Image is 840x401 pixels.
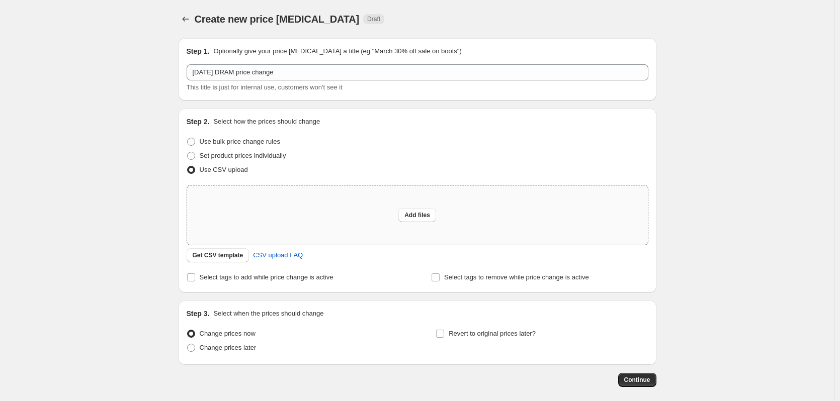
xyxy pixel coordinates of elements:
[449,330,536,337] span: Revert to original prices later?
[200,330,256,337] span: Change prices now
[200,152,286,159] span: Set product prices individually
[200,273,333,281] span: Select tags to add while price change is active
[187,46,210,56] h2: Step 1.
[179,12,193,26] button: Price change jobs
[195,14,360,25] span: Create new price [MEDICAL_DATA]
[247,247,309,263] a: CSV upload FAQ
[187,64,648,80] input: 30% off holiday sale
[200,138,280,145] span: Use bulk price change rules
[404,211,430,219] span: Add files
[187,83,343,91] span: This title is just for internal use, customers won't see it
[213,309,323,319] p: Select when the prices should change
[444,273,589,281] span: Select tags to remove while price change is active
[253,250,303,260] span: CSV upload FAQ
[213,46,461,56] p: Optionally give your price [MEDICAL_DATA] a title (eg "March 30% off sale on boots")
[367,15,380,23] span: Draft
[618,373,656,387] button: Continue
[187,248,249,262] button: Get CSV template
[624,376,650,384] span: Continue
[200,344,257,351] span: Change prices later
[200,166,248,173] span: Use CSV upload
[187,309,210,319] h2: Step 3.
[213,117,320,127] p: Select how the prices should change
[398,208,436,222] button: Add files
[187,117,210,127] h2: Step 2.
[193,251,243,259] span: Get CSV template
